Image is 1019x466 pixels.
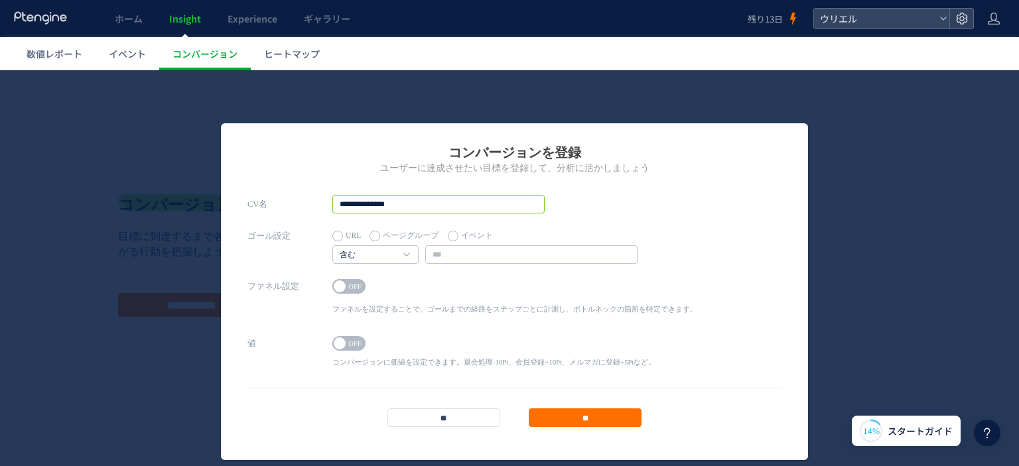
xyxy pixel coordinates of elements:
[247,91,781,105] h2: ユーザーに達成させたい目標を登録して、分析に活かしましょう
[748,13,783,25] span: 残り13日
[370,156,439,175] label: ページグループ
[304,12,350,25] span: ギャラリー
[863,425,880,436] span: 14%
[332,287,655,297] p: コンバージョンに価値を設定できます。退会処理-10Pt、会員登録+10Pt、メルマガに登録+5Ptなど。
[247,264,332,282] label: 値
[345,209,365,223] span: OFF
[247,156,332,175] label: ゴール設定
[27,47,82,60] span: 数値レポート
[332,156,361,175] label: URL
[109,47,146,60] span: イベント
[340,179,397,191] a: 含む
[115,12,143,25] span: ホーム
[345,266,365,280] span: OFF
[169,12,201,25] span: Insight
[816,9,934,29] span: ウリエル
[247,73,781,91] h1: コンバージョンを登録
[448,156,493,175] label: イベント
[888,424,953,438] span: スタートガイド
[172,47,238,60] span: コンバージョン
[264,47,320,60] span: ヒートマップ
[332,234,697,244] p: ファネルを設定することで、ゴールまでの経路をステップごとに計測し、ボトルネックの箇所を特定できます。
[247,125,332,143] label: CV名
[247,207,332,225] label: ファネル設定
[228,12,277,25] span: Experience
